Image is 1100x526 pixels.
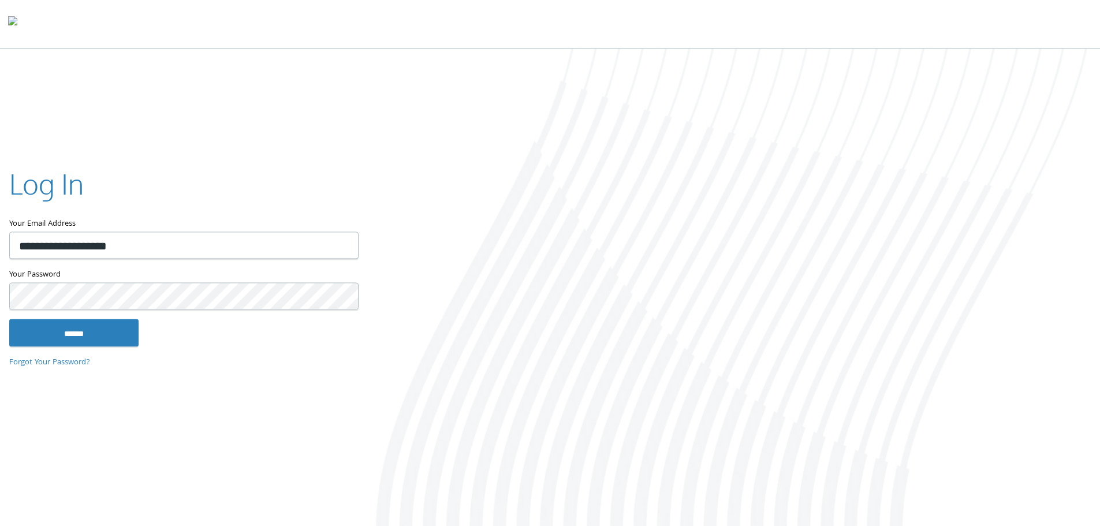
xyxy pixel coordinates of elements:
keeper-lock: Open Keeper Popup [335,238,349,252]
img: todyl-logo-dark.svg [8,12,17,35]
a: Forgot Your Password? [9,356,90,369]
keeper-lock: Open Keeper Popup [335,289,349,303]
h2: Log In [9,165,84,203]
label: Your Password [9,268,357,282]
